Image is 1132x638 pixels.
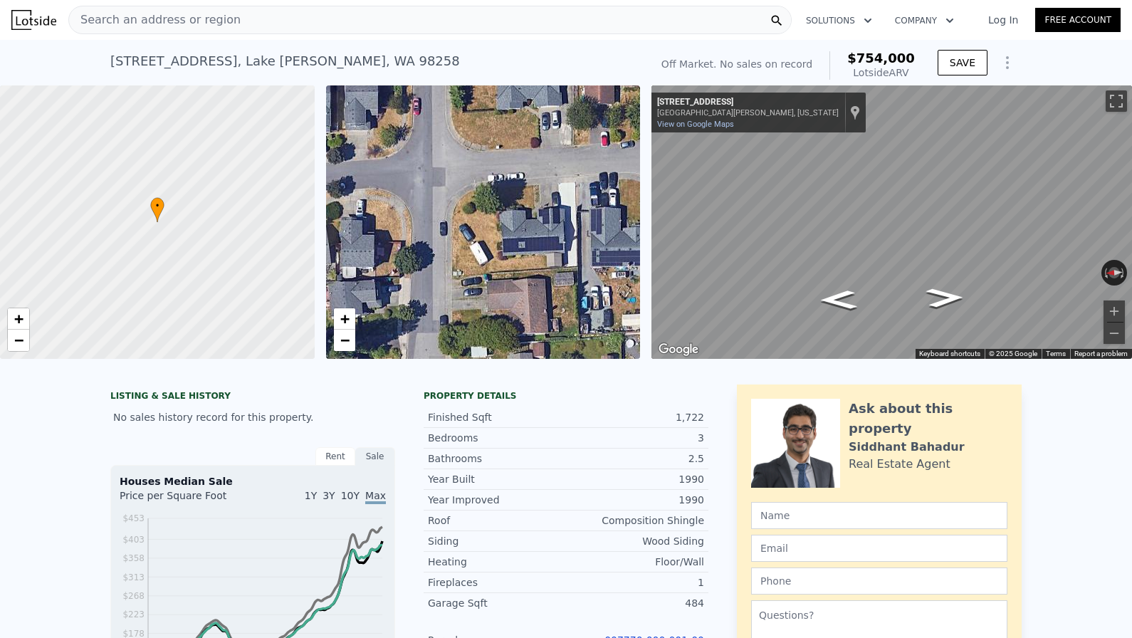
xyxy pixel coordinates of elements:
[110,51,460,71] div: [STREET_ADDRESS] , Lake [PERSON_NAME] , WA 98258
[428,451,566,466] div: Bathrooms
[334,308,355,330] a: Zoom in
[566,555,704,569] div: Floor/Wall
[751,502,1007,529] input: Name
[120,488,253,511] div: Price per Square Foot
[305,490,317,501] span: 1Y
[1101,260,1109,286] button: Rotate counterclockwise
[993,48,1022,77] button: Show Options
[661,57,812,71] div: Off Market. No sales on record
[655,340,702,359] img: Google
[69,11,241,28] span: Search an address or region
[428,575,566,590] div: Fireplaces
[1035,8,1121,32] a: Free Account
[8,308,29,330] a: Zoom in
[989,350,1037,357] span: © 2025 Google
[1046,350,1066,357] a: Terms
[122,553,145,563] tspan: $358
[424,390,708,402] div: Property details
[428,410,566,424] div: Finished Sqft
[150,199,164,212] span: •
[884,8,965,33] button: Company
[340,331,349,349] span: −
[1104,323,1125,344] button: Zoom out
[341,490,360,501] span: 10Y
[110,390,395,404] div: LISTING & SALE HISTORY
[651,85,1132,359] div: Map
[655,340,702,359] a: Open this area in Google Maps (opens a new window)
[365,490,386,504] span: Max
[1106,90,1127,112] button: Toggle fullscreen view
[334,330,355,351] a: Zoom out
[122,610,145,619] tspan: $223
[849,399,1007,439] div: Ask about this property
[566,431,704,445] div: 3
[566,472,704,486] div: 1990
[428,513,566,528] div: Roof
[805,286,873,314] path: Go North, 101st Ave SE
[11,10,56,30] img: Lotside
[910,283,980,312] path: Go South, 101st Ave SE
[150,197,164,222] div: •
[566,534,704,548] div: Wood Siding
[849,456,950,473] div: Real Estate Agent
[850,105,860,120] a: Show location on map
[340,310,349,328] span: +
[428,555,566,569] div: Heating
[566,575,704,590] div: 1
[428,493,566,507] div: Year Improved
[751,568,1007,595] input: Phone
[323,490,335,501] span: 3Y
[657,97,839,108] div: [STREET_ADDRESS]
[8,330,29,351] a: Zoom out
[847,51,915,66] span: $754,000
[14,310,23,328] span: +
[651,85,1132,359] div: Street View
[120,474,386,488] div: Houses Median Sale
[1101,267,1128,279] button: Reset the view
[428,596,566,610] div: Garage Sqft
[428,431,566,445] div: Bedrooms
[355,447,395,466] div: Sale
[315,447,355,466] div: Rent
[566,596,704,610] div: 484
[566,493,704,507] div: 1990
[122,535,145,545] tspan: $403
[849,439,965,456] div: Siddhant Bahadur
[122,513,145,523] tspan: $453
[1104,300,1125,322] button: Zoom in
[110,404,395,430] div: No sales history record for this property.
[122,572,145,582] tspan: $313
[566,451,704,466] div: 2.5
[1074,350,1128,357] a: Report a problem
[14,331,23,349] span: −
[938,50,987,75] button: SAVE
[847,66,915,80] div: Lotside ARV
[1120,260,1128,286] button: Rotate clockwise
[428,534,566,548] div: Siding
[657,108,839,117] div: [GEOGRAPHIC_DATA][PERSON_NAME], [US_STATE]
[751,535,1007,562] input: Email
[428,472,566,486] div: Year Built
[919,349,980,359] button: Keyboard shortcuts
[971,13,1035,27] a: Log In
[566,513,704,528] div: Composition Shingle
[657,120,734,129] a: View on Google Maps
[122,591,145,601] tspan: $268
[566,410,704,424] div: 1,722
[795,8,884,33] button: Solutions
